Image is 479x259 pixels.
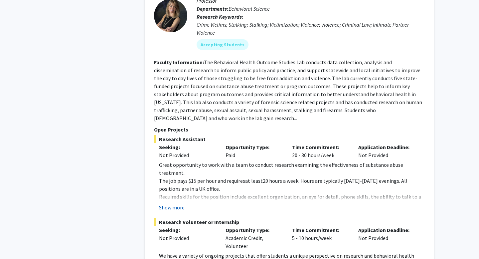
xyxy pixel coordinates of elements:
[221,226,287,250] div: Academic Credit, Volunteer
[197,13,243,20] b: Research Keywords:
[159,203,185,211] button: Show more
[159,143,216,151] p: Seeking:
[229,5,270,12] span: Behavioral Science
[154,126,425,133] p: Open Projects
[154,218,425,226] span: Research Volunteer or Internship
[221,143,287,159] div: Paid
[353,143,420,159] div: Not Provided
[358,143,415,151] p: Application Deadline:
[197,39,248,50] mat-chip: Accepting Students
[197,5,229,12] b: Departments:
[154,135,425,143] span: Research Assistant
[159,161,403,176] span: Great opportunity to work with a team to conduct research examining the effectiveness of substanc...
[159,177,245,184] span: The job pays $15 per hour and requires
[159,177,407,192] span: 20 hours a week. Hours are typically [DATE]-[DATE] evenings. All positions are in a UK office.
[159,193,421,216] span: Required skills for the position include excellent organization, an eye for detail, phone skills,...
[287,143,354,159] div: 20 - 30 hours/week
[154,59,204,66] b: Faculty Information:
[358,226,415,234] p: Application Deadline:
[292,226,349,234] p: Time Commitment:
[292,143,349,151] p: Time Commitment:
[159,234,216,242] div: Not Provided
[159,226,216,234] p: Seeking:
[159,177,425,193] p: at least
[154,59,422,122] fg-read-more: The Behavioral Health Outcome Studies Lab conducts data collection, analysis and dissemination of...
[5,229,28,254] iframe: Chat
[353,226,420,250] div: Not Provided
[287,226,354,250] div: 5 - 10 hours/week
[226,226,282,234] p: Opportunity Type:
[159,151,216,159] div: Not Provided
[197,21,425,37] div: Crime Victims; Stalking; Stalking; Victimization; Violence; Violence; Criminal Law; Intimate Part...
[226,143,282,151] p: Opportunity Type:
